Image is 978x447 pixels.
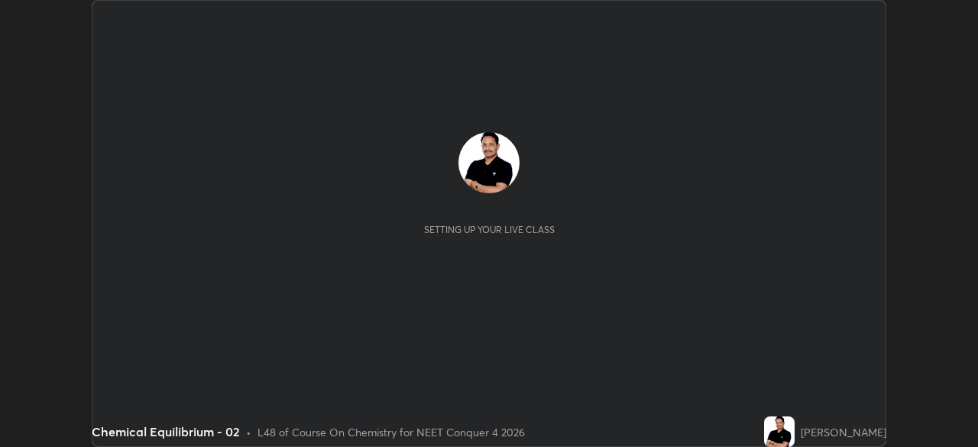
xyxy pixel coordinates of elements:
[246,424,251,440] div: •
[458,132,520,193] img: f038782568bc4da7bb0aca6a5d33880f.jpg
[801,424,886,440] div: [PERSON_NAME]
[424,224,555,235] div: Setting up your live class
[92,423,240,441] div: Chemical Equilibrium - 02
[257,424,525,440] div: L48 of Course On Chemistry for NEET Conquer 4 2026
[764,416,795,447] img: f038782568bc4da7bb0aca6a5d33880f.jpg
